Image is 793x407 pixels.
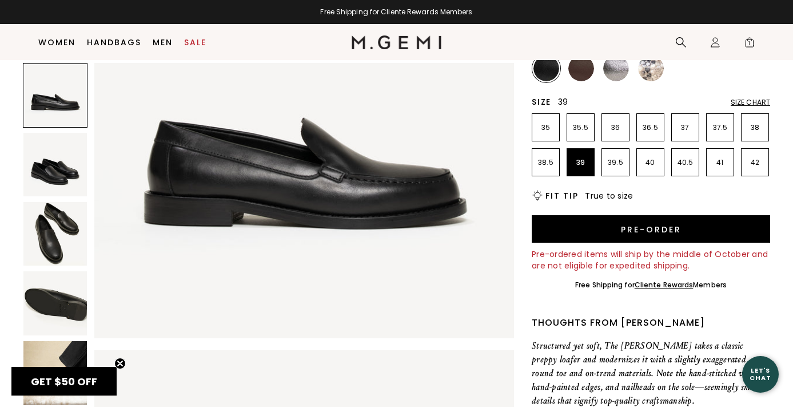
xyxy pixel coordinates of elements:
a: Women [38,38,75,47]
div: Pre-ordered items will ship by the middle of October and are not eligible for expedited shipping. [532,248,770,271]
p: 36.5 [637,123,664,132]
p: 36 [602,123,629,132]
p: 40 [637,158,664,167]
div: Let's Chat [742,367,779,381]
h2: Fit Tip [545,191,578,200]
p: 39 [567,158,594,167]
span: 39 [558,96,568,108]
p: 41 [707,158,734,167]
span: 1 [744,39,755,50]
div: Thoughts from [PERSON_NAME] [532,316,770,330]
a: Sale [184,38,206,47]
img: The Olivia [23,271,87,335]
p: 37 [672,123,699,132]
span: GET $50 OFF [31,374,97,389]
button: Close teaser [114,358,126,369]
img: Gunmetal [603,56,629,81]
div: GET $50 OFFClose teaser [11,367,117,396]
img: M.Gemi [352,35,441,49]
span: True to size [585,190,633,201]
p: 35 [532,123,559,132]
p: 42 [742,158,768,167]
img: Black and White [638,56,664,81]
p: 35.5 [567,123,594,132]
a: Handbags [87,38,141,47]
a: Cliente Rewards [635,280,694,290]
img: The Olivia [23,202,87,266]
img: The Olivia [23,133,87,196]
img: Chocolate [568,56,594,81]
p: 39.5 [602,158,629,167]
div: Size Chart [731,98,770,107]
p: 37.5 [707,123,734,132]
p: 38 [742,123,768,132]
h2: Size [532,97,551,106]
p: 40.5 [672,158,699,167]
p: 38.5 [532,158,559,167]
img: Black [533,56,559,81]
div: Free Shipping for Members [575,280,727,290]
a: Men [153,38,173,47]
button: Pre-order [532,215,770,243]
img: The Olivia [23,341,87,405]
